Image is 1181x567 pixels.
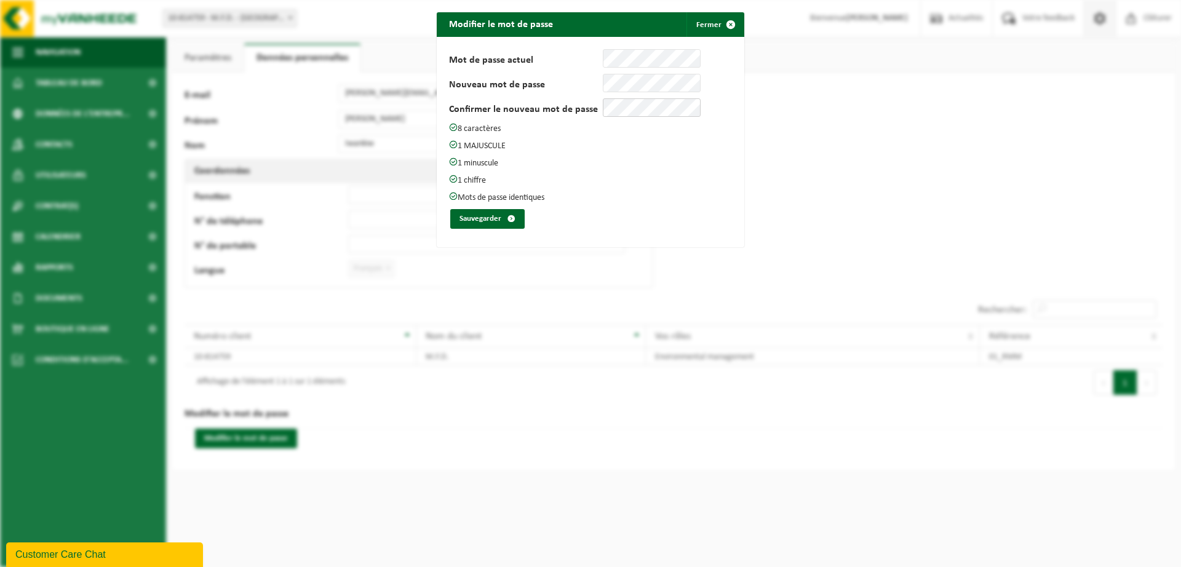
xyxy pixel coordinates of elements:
[450,209,525,229] button: Sauvegarder
[6,540,205,567] iframe: chat widget
[449,55,603,68] label: Mot de passe actuel
[449,80,603,92] label: Nouveau mot de passe
[449,175,732,186] p: 1 chiffre
[449,192,732,203] p: Mots de passe identiques
[449,105,603,117] label: Confirmer le nouveau mot de passe
[449,157,732,169] p: 1 minuscule
[437,12,565,36] h2: Modifier le mot de passe
[686,12,743,37] button: Fermer
[449,123,732,134] p: 8 caractères
[449,140,732,151] p: 1 MAJUSCULE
